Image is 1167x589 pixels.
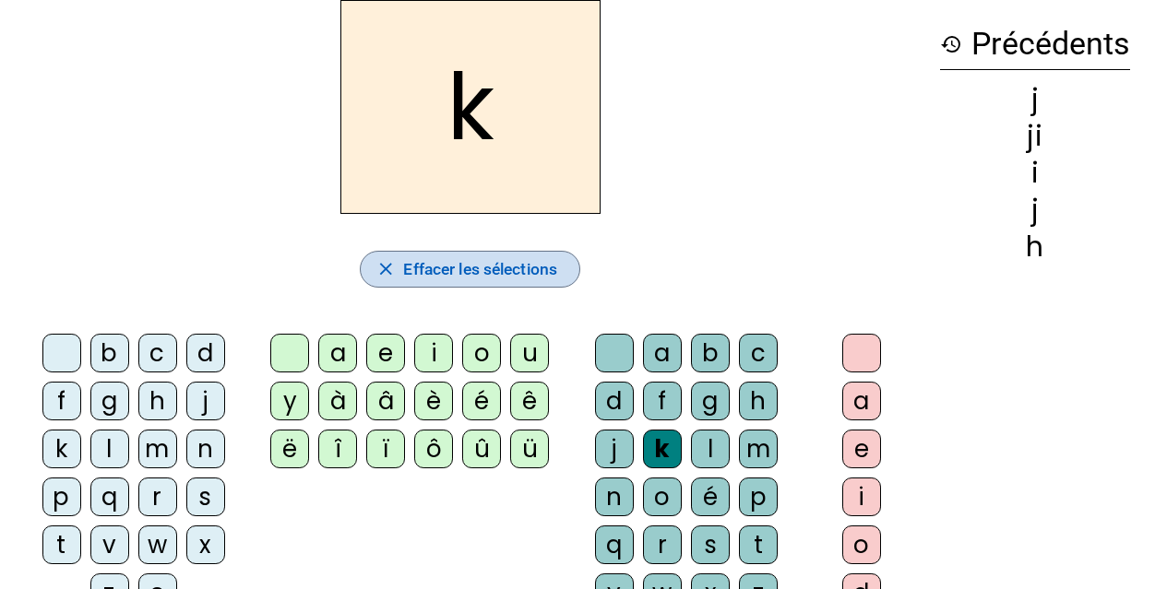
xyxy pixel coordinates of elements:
[42,477,81,516] div: p
[940,196,1130,224] div: j
[691,525,730,564] div: s
[595,382,634,420] div: d
[739,430,778,468] div: m
[940,86,1130,113] div: j
[940,123,1130,150] div: ji
[375,259,397,280] mat-icon: close
[90,382,129,420] div: g
[360,251,580,288] button: Effacer les sélections
[842,382,881,420] div: a
[90,525,129,564] div: v
[510,430,549,468] div: ü
[462,430,501,468] div: û
[90,430,129,468] div: l
[940,18,1130,70] h3: Précédents
[186,477,225,516] div: s
[270,382,309,420] div: y
[318,334,357,372] div: a
[691,430,730,468] div: l
[366,334,405,372] div: e
[270,430,309,468] div: ë
[739,525,778,564] div: t
[138,525,177,564] div: w
[643,430,682,468] div: k
[643,477,682,516] div: o
[739,334,778,372] div: c
[643,525,682,564] div: r
[842,525,881,564] div: o
[510,334,549,372] div: u
[42,525,81,564] div: t
[691,382,730,420] div: g
[595,430,634,468] div: j
[739,477,778,516] div: p
[42,430,81,468] div: k
[462,382,501,420] div: é
[42,382,81,420] div: f
[510,382,549,420] div: ê
[186,525,225,564] div: x
[691,334,730,372] div: b
[414,382,453,420] div: è
[138,477,177,516] div: r
[186,334,225,372] div: d
[595,477,634,516] div: n
[366,430,405,468] div: ï
[403,255,557,283] span: Effacer les sélections
[90,477,129,516] div: q
[462,334,501,372] div: o
[842,477,881,516] div: i
[186,430,225,468] div: n
[318,430,357,468] div: î
[842,430,881,468] div: e
[414,430,453,468] div: ô
[318,382,357,420] div: à
[186,382,225,420] div: j
[643,334,682,372] div: a
[739,382,778,420] div: h
[138,382,177,420] div: h
[90,334,129,372] div: b
[595,525,634,564] div: q
[691,477,730,516] div: é
[366,382,405,420] div: â
[138,430,177,468] div: m
[940,233,1130,261] div: h
[138,334,177,372] div: c
[940,159,1130,187] div: i
[414,334,453,372] div: i
[643,382,682,420] div: f
[940,33,962,55] mat-icon: history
